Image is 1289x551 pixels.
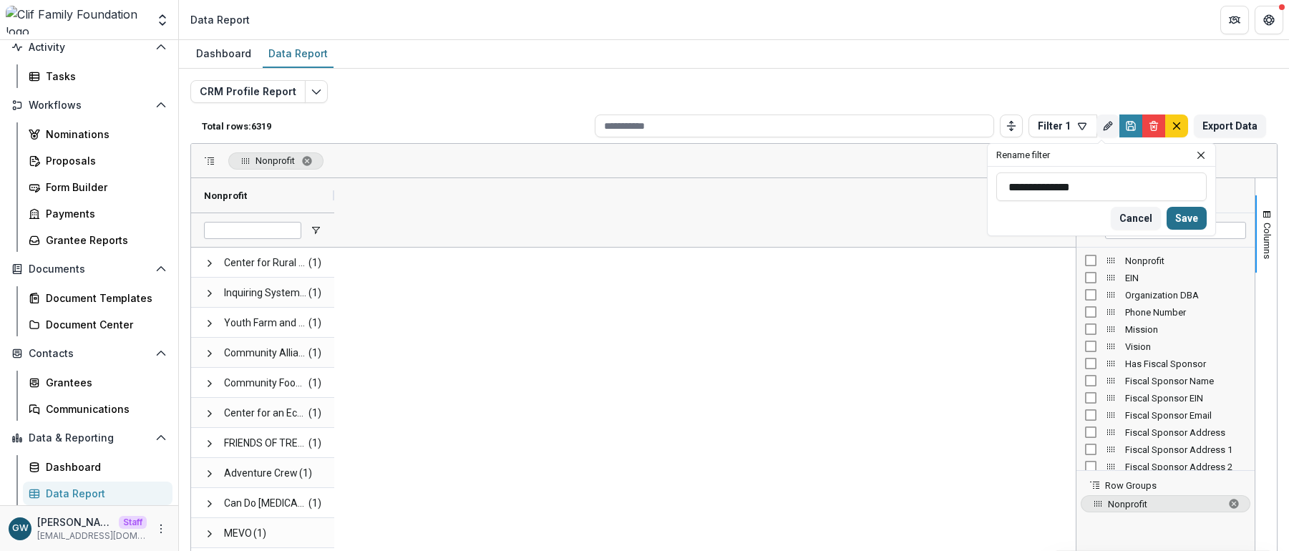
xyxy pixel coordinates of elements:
[228,152,324,170] div: Row Groups
[190,12,250,27] div: Data Report
[23,122,172,146] a: Nominations
[1125,273,1246,283] span: EIN
[1125,324,1246,335] span: Mission
[308,399,321,428] span: (1)
[23,313,172,336] a: Document Center
[1119,114,1142,137] button: Save
[308,489,321,518] span: (1)
[46,153,161,168] div: Proposals
[1142,114,1165,137] button: Delete
[23,482,172,505] a: Data Report
[1125,255,1246,266] span: Nonprofit
[1125,444,1246,455] span: Fiscal Sponsor Address 1
[224,399,307,428] span: Center for an Ecology-Based Economy
[202,121,589,132] p: Total rows: 6319
[1076,441,1255,458] div: Fiscal Sponsor Address 1 Column
[1076,303,1255,321] div: Phone Number Column
[1125,393,1246,404] span: Fiscal Sponsor EIN
[29,42,150,54] span: Activity
[224,338,307,368] span: Community Alliance With Family Farmers Foundation
[308,429,321,458] span: (1)
[152,520,170,537] button: More
[1076,389,1255,406] div: Fiscal Sponsor EIN Column
[988,144,1215,167] header: Rename filter
[46,206,161,221] div: Payments
[1076,406,1255,424] div: Fiscal Sponsor Email Column
[37,515,113,530] p: [PERSON_NAME]
[1076,252,1255,269] div: Nonprofit Column
[1081,495,1250,512] span: Nonprofit. Press ENTER to sort. Press DELETE to remove
[305,80,328,103] button: Edit selected report
[29,348,150,360] span: Contacts
[224,278,307,308] span: Inquiring Systems Inc
[46,317,161,332] div: Document Center
[6,342,172,365] button: Open Contacts
[253,519,266,548] span: (1)
[23,286,172,310] a: Document Templates
[1076,286,1255,303] div: Organization DBA Column
[46,127,161,142] div: Nominations
[310,225,321,236] button: Open Filter Menu
[46,69,161,84] div: Tasks
[224,429,307,458] span: FRIENDS OF TREES
[1076,372,1255,389] div: Fiscal Sponsor Name Column
[299,459,312,488] span: (1)
[46,459,161,474] div: Dashboard
[23,149,172,172] a: Proposals
[224,369,307,398] span: Community Food and Agriculture Coalition
[224,519,252,548] span: MEVO
[23,455,172,479] a: Dashboard
[23,228,172,252] a: Grantee Reports
[6,258,172,281] button: Open Documents
[119,516,147,529] p: Staff
[6,426,172,449] button: Open Data & Reporting
[12,524,29,533] div: Grace Willig
[6,94,172,117] button: Open Workflows
[228,152,324,170] span: Nonprofit. Press ENTER to sort. Press DELETE to remove
[1125,376,1246,386] span: Fiscal Sponsor Name
[1000,114,1023,137] button: Toggle auto height
[1167,207,1207,230] button: Save
[1076,269,1255,286] div: EIN Column
[1028,114,1097,137] button: Filter 1
[1194,114,1266,137] button: Export Data
[46,375,161,390] div: Grantees
[185,9,256,30] nav: breadcrumb
[308,338,321,368] span: (1)
[224,248,307,278] span: Center for Rural Affairs
[1220,6,1249,34] button: Partners
[46,233,161,248] div: Grantee Reports
[46,401,161,416] div: Communications
[1262,223,1273,259] span: Columns
[224,489,307,518] span: Can Do [MEDICAL_DATA]
[190,43,257,64] div: Dashboard
[204,222,301,239] input: Nonprofit Filter Input
[1125,290,1246,301] span: Organization DBA
[263,43,334,64] div: Data Report
[224,459,298,488] span: Adventure Crew
[1125,341,1246,352] span: Vision
[1125,307,1246,318] span: Phone Number
[1076,458,1255,475] div: Fiscal Sponsor Address 2 Column
[204,190,247,201] span: Nonprofit
[29,99,150,112] span: Workflows
[23,397,172,421] a: Communications
[1076,424,1255,441] div: Fiscal Sponsor Address Column
[152,6,172,34] button: Open entity switcher
[308,248,321,278] span: (1)
[1192,147,1210,164] button: Close
[308,369,321,398] span: (1)
[46,486,161,501] div: Data Report
[190,40,257,68] a: Dashboard
[37,530,147,542] p: [EMAIL_ADDRESS][DOMAIN_NAME]
[1125,427,1246,438] span: Fiscal Sponsor Address
[1096,114,1119,137] button: Rename
[46,291,161,306] div: Document Templates
[6,36,172,59] button: Open Activity
[1255,6,1283,34] button: Get Help
[29,263,150,275] span: Documents
[190,80,306,103] button: CRM Profile Report
[1105,480,1157,491] span: Row Groups
[308,278,321,308] span: (1)
[23,175,172,199] a: Form Builder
